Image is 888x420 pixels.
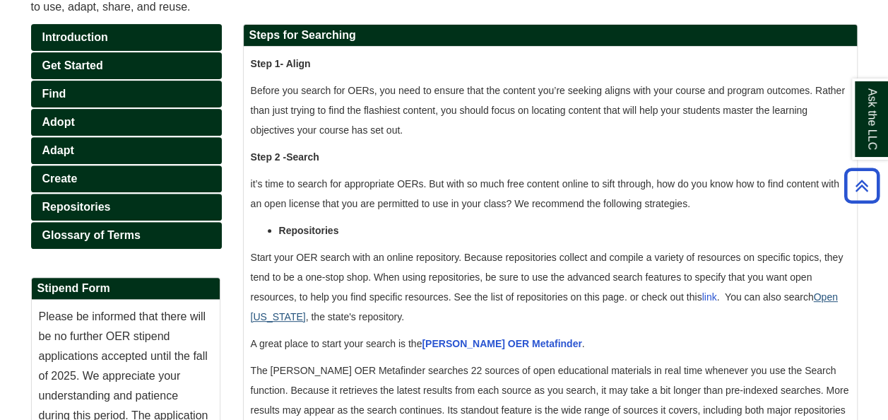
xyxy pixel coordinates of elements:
[31,194,222,221] a: Repositories
[42,144,74,156] span: Adapt
[701,291,716,303] a: link
[839,176,884,195] a: Back to Top
[42,59,103,71] span: Get Started
[42,88,66,100] span: Find
[279,225,339,236] strong: Repositories
[251,252,843,322] span: Start your OER search with an online repository. Because repositories collect and compile a varie...
[31,81,222,107] a: Find
[31,109,222,136] a: Adopt
[42,173,78,185] span: Create
[42,116,75,128] span: Adopt
[251,338,585,349] span: A great place to start your search is the .
[251,58,311,69] strong: Step 1- Align
[422,338,581,349] a: [PERSON_NAME] OER Metafinder
[42,31,108,43] span: Introduction
[42,201,111,213] span: Repositories
[31,165,222,192] a: Create
[251,291,838,322] a: Open [US_STATE]
[244,25,857,47] h2: Steps for Searching
[42,229,141,241] span: Glossary of Terms
[251,85,845,136] span: Before you search for OERs, you need to ensure that the content you’re seeking aligns with your c...
[251,178,839,209] span: it’s time to search for appropriate OERs. But with so much free content online to sift through, h...
[31,222,222,249] a: Glossary of Terms
[31,52,222,79] a: Get Started
[31,24,222,51] a: Introduction
[31,137,222,164] a: Adapt
[251,151,319,163] strong: Step 2 -Search
[32,278,220,300] h2: Stipend Form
